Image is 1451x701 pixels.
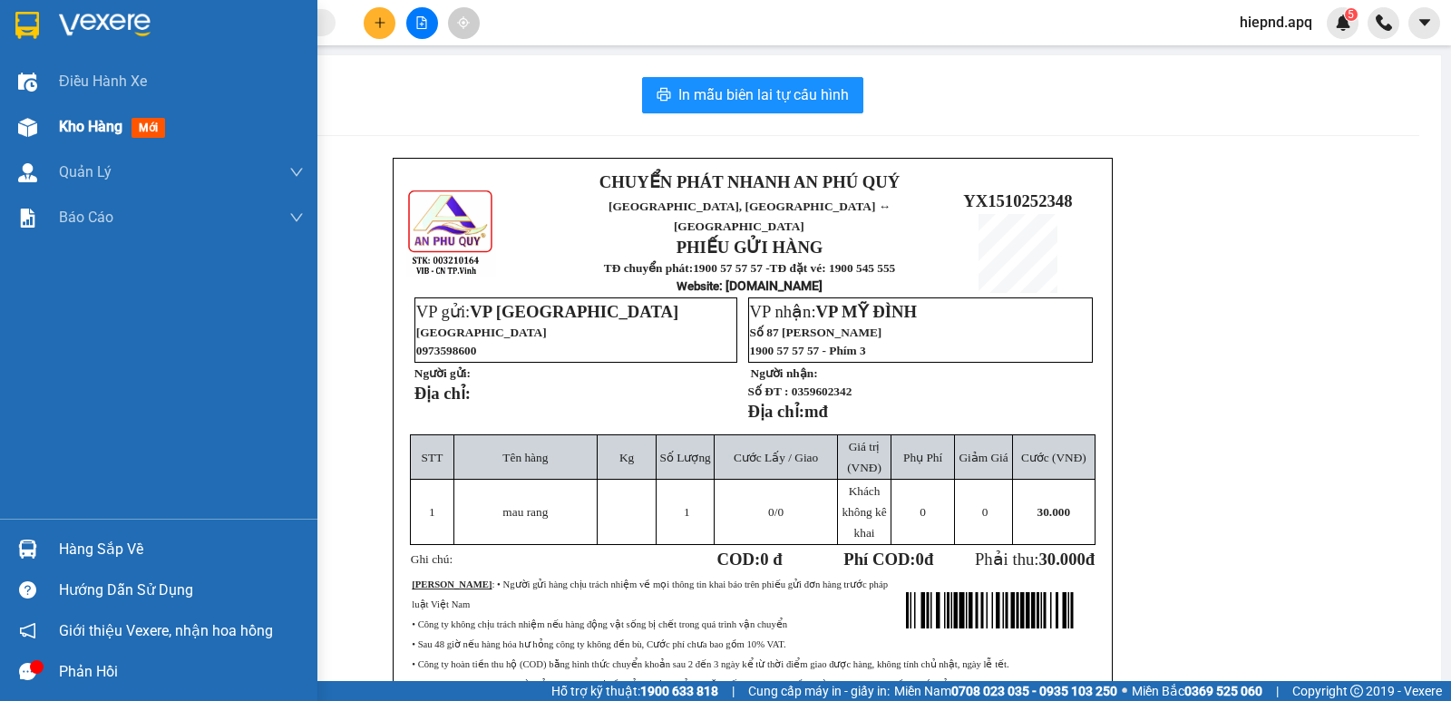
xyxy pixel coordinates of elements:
span: Số Lượng [660,451,711,464]
span: Miền Nam [894,681,1117,701]
span: hiepnd.apq [1225,11,1327,34]
span: down [289,210,304,225]
span: • Sau 48 giờ nếu hàng hóa hư hỏng công ty không đền bù, Cước phí chưa bao gồm 10% VAT. [412,639,785,649]
span: caret-down [1417,15,1433,31]
span: /0 [768,505,784,519]
strong: Số ĐT : [748,385,789,398]
strong: TĐ đặt vé: 1900 545 555 [770,261,896,275]
img: warehouse-icon [18,163,37,182]
span: Phải thu: [975,550,1095,569]
span: VP MỸ ĐÌNH [816,302,918,321]
span: | [732,681,735,701]
span: đ [1086,550,1095,569]
span: VP gửi: [416,302,678,321]
span: file-add [415,16,428,29]
span: • Hàng hóa không được người gửi kê khai giá trị đầy đủ mà bị hư hỏng hoặc thất lạc, công ty bồi t... [412,679,954,689]
span: Báo cáo [59,206,113,229]
span: Kho hàng [59,118,122,135]
button: file-add [406,7,438,39]
span: YX1510252348 [963,191,1072,210]
strong: Địa chỉ: [414,384,471,403]
strong: 0708 023 035 - 0935 103 250 [951,684,1117,698]
sup: 5 [1345,8,1358,21]
span: VP nhận: [750,302,918,321]
span: Cung cấp máy in - giấy in: [748,681,890,701]
span: Hỗ trợ kỹ thuật: [551,681,718,701]
span: [GEOGRAPHIC_DATA], [GEOGRAPHIC_DATA] ↔ [GEOGRAPHIC_DATA] [609,200,891,233]
span: ⚪️ [1122,687,1127,695]
span: 0359602342 [792,385,852,398]
span: [GEOGRAPHIC_DATA], [GEOGRAPHIC_DATA] ↔ [GEOGRAPHIC_DATA] [46,77,185,139]
span: 0 [982,505,988,519]
span: Giảm Giá [959,451,1008,464]
span: aim [457,16,470,29]
strong: COD: [717,550,783,569]
img: logo [406,188,496,277]
strong: Địa chỉ: [748,402,804,421]
span: Số 87 [PERSON_NAME] [750,326,882,339]
span: Giới thiệu Vexere, nhận hoa hồng [59,619,273,642]
strong: 0369 525 060 [1184,684,1262,698]
span: • Công ty không chịu trách nhiệm nếu hàng động vật sống bị chết trong quá trình vận chuyển [412,619,787,629]
span: • Công ty hoàn tiền thu hộ (COD) bằng hình thức chuyển khoản sau 2 đến 3 ngày kể từ thời điểm gia... [412,659,1008,669]
span: : • Người gửi hàng chịu trách nhiệm về mọi thông tin khai báo trên phiếu gửi đơn hàng trước pháp ... [412,579,888,609]
span: 30.000 [1038,550,1085,569]
span: 1 [684,505,690,519]
span: 30.000 [1037,505,1071,519]
img: logo [9,91,43,180]
span: mau rang [502,505,548,519]
strong: Phí COD: đ [843,550,933,569]
strong: TĐ chuyển phát: [604,261,693,275]
span: 1900 57 57 57 - Phím 3 [750,344,866,357]
button: plus [364,7,395,39]
strong: 1900 57 57 57 - [693,261,769,275]
span: Cước (VNĐ) [1021,451,1086,464]
span: Giá trị (VNĐ) [847,440,881,474]
span: down [289,165,304,180]
strong: CHUYỂN PHÁT NHANH AN PHÚ QUÝ [599,172,900,191]
img: phone-icon [1376,15,1392,31]
span: 0973598600 [416,344,477,357]
span: Phụ Phí [903,451,942,464]
span: Quản Lý [59,161,112,183]
span: 0 đ [760,550,782,569]
span: Điều hành xe [59,70,147,92]
span: copyright [1350,685,1363,697]
span: mđ [804,402,828,421]
span: Website [677,279,719,293]
span: In mẫu biên lai tự cấu hình [678,83,849,106]
span: 0 [916,550,924,569]
span: Miền Bắc [1132,681,1262,701]
span: question-circle [19,581,36,599]
span: printer [657,87,671,104]
img: warehouse-icon [18,118,37,137]
span: [GEOGRAPHIC_DATA] [416,326,547,339]
span: message [19,663,36,680]
img: warehouse-icon [18,73,37,92]
strong: : [DOMAIN_NAME] [677,278,823,293]
div: Phản hồi [59,658,304,686]
div: Hàng sắp về [59,536,304,563]
span: 0 [920,505,926,519]
img: logo-vxr [15,12,39,39]
img: solution-icon [18,209,37,228]
strong: PHIẾU GỬI HÀNG [677,238,823,257]
span: STT [422,451,443,464]
span: 5 [1348,8,1354,21]
strong: CHUYỂN PHÁT NHANH AN PHÚ QUÝ [53,15,183,73]
div: Hướng dẫn sử dụng [59,577,304,604]
span: Cước Lấy / Giao [734,451,818,464]
span: | [1276,681,1279,701]
span: Kg [619,451,634,464]
span: Tên hàng [502,451,548,464]
span: mới [131,118,165,138]
span: notification [19,622,36,639]
span: Khách không kê khai [842,484,886,540]
span: VP [GEOGRAPHIC_DATA] [470,302,678,321]
strong: 1900 633 818 [640,684,718,698]
strong: Người nhận: [751,366,818,380]
strong: [PERSON_NAME] [412,579,492,589]
button: caret-down [1408,7,1440,39]
button: printerIn mẫu biên lai tự cấu hình [642,77,863,113]
img: warehouse-icon [18,540,37,559]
